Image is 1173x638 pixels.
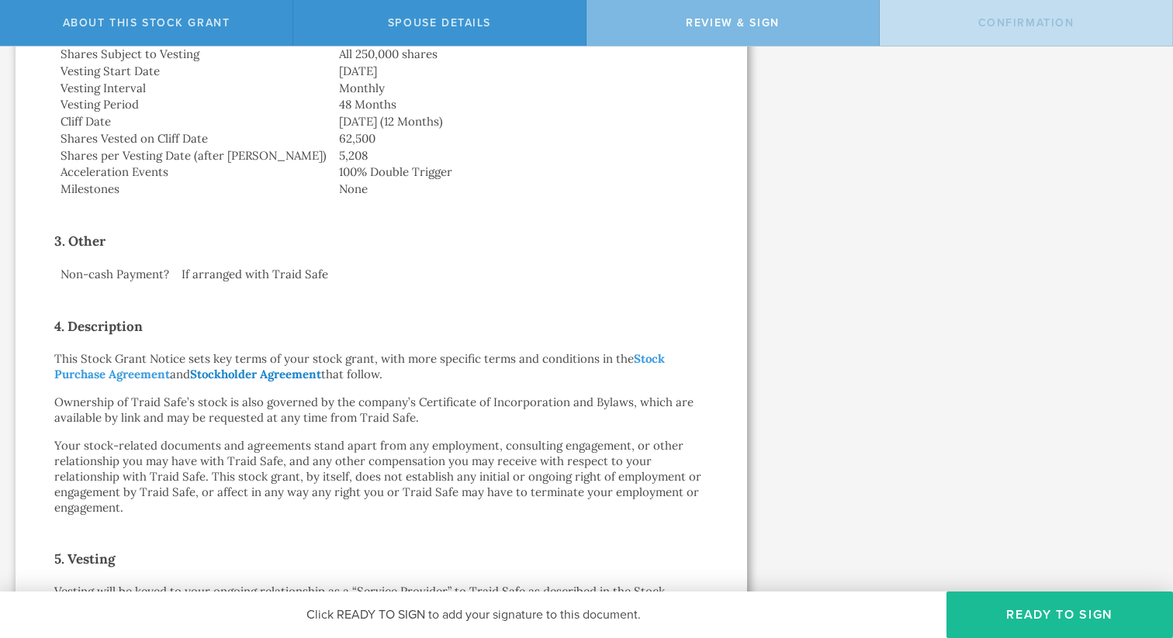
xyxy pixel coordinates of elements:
a: Stockholder Agreement [190,367,321,381]
td: Non-cash Payment? [54,266,175,283]
span: Click READY TO SIGN to add your signature to this document. [306,607,641,622]
td: 100% Double Trigger [333,164,708,181]
td: None [333,181,708,198]
p: Your stock-related documents and agreements stand apart from any employment, consulting engagemen... [54,438,708,516]
span: Spouse Details [388,16,491,29]
td: Shares Subject to Vesting [54,46,333,63]
td: Vesting Period [54,96,333,113]
td: Vesting Start Date [54,63,333,80]
td: Shares per Vesting Date (after [PERSON_NAME]) [54,147,333,164]
span: About this stock grant [63,16,230,29]
td: [DATE] [333,63,708,80]
h2: 5. Vesting [54,547,708,571]
td: [DATE] (12 Months) [333,113,708,130]
td: Shares Vested on Cliff Date [54,130,333,147]
td: Cliff Date [54,113,333,130]
td: Monthly [333,80,708,97]
button: Ready to Sign [946,591,1173,638]
td: 62,500 [333,130,708,147]
a: Stock Purchase Agreement [54,351,665,381]
td: Acceleration Events [54,164,333,181]
span: Confirmation [978,16,1074,29]
span: Review & Sign [686,16,780,29]
td: 48 Months [333,96,708,113]
td: Vesting Interval [54,80,333,97]
p: Ownership of Traid Safe’s stock is also governed by the company’s Certificate of Incorporation an... [54,395,708,426]
td: Milestones [54,181,333,198]
p: This Stock Grant Notice sets key terms of your stock grant, with more specific terms and conditio... [54,351,708,382]
td: If arranged with Traid Safe [175,266,708,283]
td: 5,208 [333,147,708,164]
td: All 250,000 shares [333,46,708,63]
h2: 4. Description [54,314,708,339]
h2: 3. Other [54,229,708,253]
